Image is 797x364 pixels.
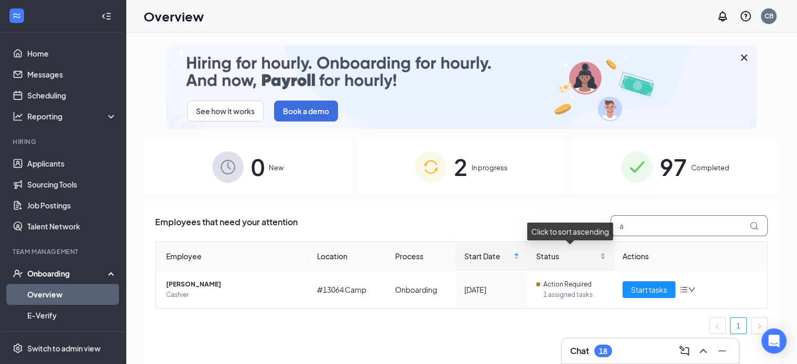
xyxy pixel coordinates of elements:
[155,215,298,236] span: Employees that need your attention
[527,223,613,240] div: Click to sort ascending
[528,242,614,271] th: Status
[543,290,606,300] span: 1 assigned tasks
[688,286,695,293] span: down
[676,343,693,359] button: ComposeMessage
[614,242,767,271] th: Actions
[714,323,720,329] span: left
[27,111,117,122] div: Reporting
[730,318,746,334] a: 1
[166,279,300,290] span: [PERSON_NAME]
[27,85,117,106] a: Scheduling
[27,43,117,64] a: Home
[27,64,117,85] a: Messages
[27,326,117,347] a: Onboarding Documents
[274,101,338,122] button: Book a demo
[756,323,762,329] span: right
[709,317,726,334] button: left
[27,343,101,354] div: Switch to admin view
[680,285,688,294] span: bars
[543,279,592,290] span: Action Required
[13,137,115,146] div: Hiring
[738,51,750,64] svg: Cross
[309,242,387,271] th: Location
[13,268,23,279] svg: UserCheck
[599,347,607,356] div: 18
[27,305,117,326] a: E-Verify
[27,268,108,279] div: Onboarding
[623,281,675,298] button: Start tasks
[269,162,283,173] span: New
[464,284,519,295] div: [DATE]
[697,345,709,357] svg: ChevronUp
[716,345,728,357] svg: Minimize
[166,290,300,300] span: Cashier
[144,7,204,25] h1: Overview
[13,343,23,354] svg: Settings
[570,345,589,357] h3: Chat
[156,242,309,271] th: Employee
[709,317,726,334] li: Previous Page
[13,247,115,256] div: Team Management
[739,10,752,23] svg: QuestionInfo
[765,12,773,20] div: CB
[761,328,787,354] div: Open Intercom Messenger
[27,195,117,216] a: Job Postings
[714,343,730,359] button: Minimize
[166,45,757,129] img: payroll-small.gif
[631,284,667,295] span: Start tasks
[454,149,467,185] span: 2
[27,284,117,305] a: Overview
[678,345,691,357] svg: ComposeMessage
[309,271,387,308] td: #13064 Camp
[751,317,768,334] button: right
[101,11,112,21] svg: Collapse
[12,10,22,21] svg: WorkstreamLogo
[610,215,768,236] input: Search by Name, Job Posting, or Process
[660,149,687,185] span: 97
[464,250,511,262] span: Start Date
[695,343,712,359] button: ChevronUp
[387,242,456,271] th: Process
[472,162,508,173] span: In progress
[27,153,117,174] a: Applicants
[187,101,264,122] button: See how it works
[27,174,117,195] a: Sourcing Tools
[730,317,747,334] li: 1
[251,149,265,185] span: 0
[751,317,768,334] li: Next Page
[716,10,729,23] svg: Notifications
[691,162,729,173] span: Completed
[13,111,23,122] svg: Analysis
[536,250,598,262] span: Status
[387,271,456,308] td: Onboarding
[27,216,117,237] a: Talent Network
